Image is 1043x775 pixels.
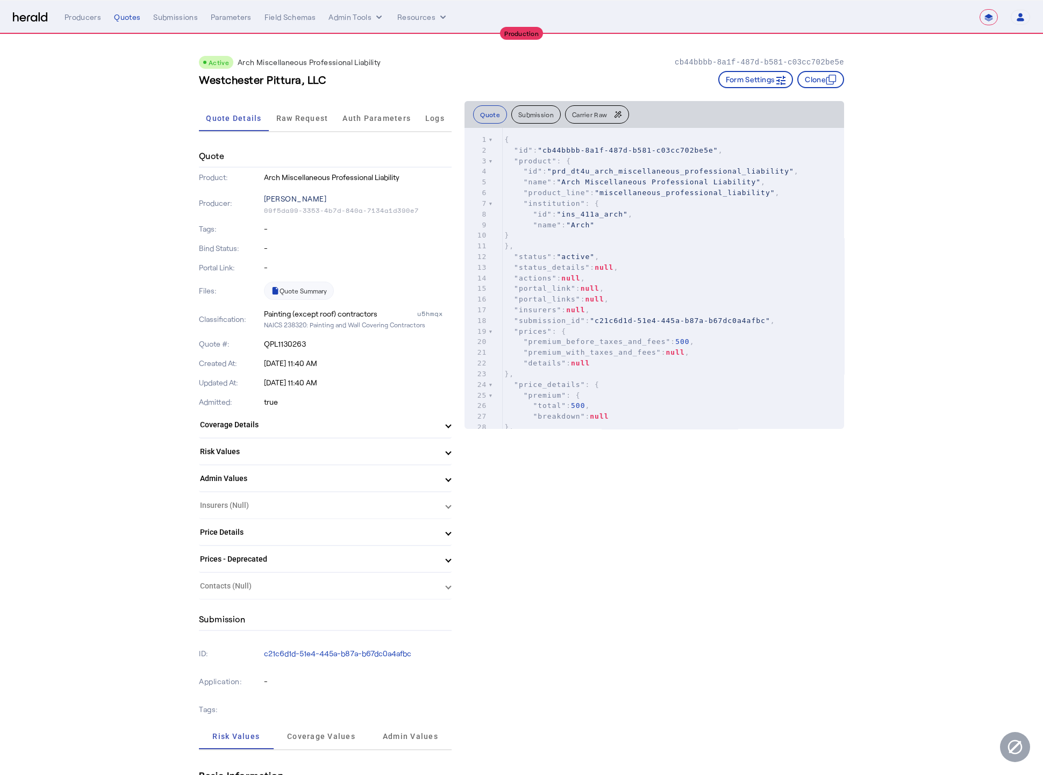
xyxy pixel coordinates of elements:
mat-panel-title: Risk Values [200,446,438,457]
div: Painting (except roof) contractors [264,308,377,319]
span: : , [504,189,780,197]
mat-expansion-panel-header: Risk Values [199,439,452,464]
button: Quote [473,105,507,124]
div: 16 [465,294,488,305]
span: Coverage Values [287,733,355,740]
h4: Submission [199,613,245,626]
span: "status_details" [514,263,590,271]
button: Submission [511,105,561,124]
span: "prices" [514,327,552,335]
span: "c21c6d1d-51e4-445a-b87a-b67dc0a4afbc" [590,317,770,325]
span: null [571,359,590,367]
p: - [264,243,452,254]
p: cb44bbbb-8a1f-487d-b581-c03cc702be5e [675,57,844,68]
p: Quote #: [199,339,262,349]
div: 25 [465,390,488,401]
div: u5hmqx [417,308,452,319]
p: Arch Miscellaneous Professional Liability [264,172,452,183]
p: Updated At: [199,377,262,388]
span: "portal_link" [514,284,576,292]
span: : , [504,178,766,186]
mat-panel-title: Admin Values [200,473,438,484]
p: QPL1130263 [264,339,452,349]
button: internal dropdown menu [328,12,384,23]
span: "Arch Miscellaneous Professional Liability" [557,178,761,186]
span: : , [504,253,599,261]
p: Bind Status: [199,243,262,254]
h3: Westchester Pittura, LLC [199,72,326,87]
span: "name" [524,178,552,186]
span: "details" [524,359,566,367]
span: null [566,306,585,314]
div: 3 [465,156,488,167]
span: Quote Details [206,114,261,122]
span: : , [504,338,694,346]
span: : , [504,317,775,325]
span: "actions" [514,274,556,282]
p: Product: [199,172,262,183]
span: { [504,135,509,143]
p: Tags: [199,702,262,717]
span: : { [504,327,566,335]
div: 28 [465,422,488,433]
p: - [264,676,452,687]
div: 6 [465,188,488,198]
span: } [504,231,509,239]
span: Admin Values [383,733,438,740]
span: "ins_411a_arch" [557,210,628,218]
span: : , [504,348,689,356]
span: "id" [524,167,542,175]
span: Active [209,59,229,66]
div: 5 [465,177,488,188]
span: "premium" [524,391,566,399]
span: }, [504,242,514,250]
span: null [561,274,580,282]
span: "premium_with_taxes_and_fees" [524,348,661,356]
span: "portal_links" [514,295,581,303]
span: : , [504,284,604,292]
span: "id" [514,146,533,154]
div: 11 [465,241,488,252]
p: Admitted: [199,397,262,407]
span: : , [504,274,585,282]
span: "total" [533,401,566,410]
div: 26 [465,400,488,411]
span: : { [504,391,580,399]
p: [DATE] 11:40 AM [264,358,452,369]
mat-expansion-panel-header: Coverage Details [199,412,452,437]
span: "id" [533,210,552,218]
mat-panel-title: Price Details [200,527,438,538]
span: "prd_dt4u_arch_miscellaneous_professional_liability" [547,167,794,175]
span: "active" [557,253,595,261]
span: "Arch" [566,221,595,229]
herald-code-block: quote [465,128,844,429]
span: : [504,221,595,229]
mat-panel-title: Coverage Details [200,419,438,430]
span: : , [504,295,609,303]
div: 7 [465,198,488,209]
div: 24 [465,379,488,390]
div: 10 [465,230,488,241]
p: true [264,397,452,407]
span: null [590,412,609,420]
div: 14 [465,273,488,284]
span: : [504,412,609,420]
div: 21 [465,347,488,358]
div: Parameters [211,12,252,23]
span: "submission_id" [514,317,585,325]
div: Submissions [153,12,198,23]
div: 27 [465,411,488,422]
p: Portal Link: [199,262,262,273]
span: "premium_before_taxes_and_fees" [524,338,671,346]
span: : , [504,263,618,271]
img: Herald Logo [13,12,47,23]
div: 18 [465,315,488,326]
div: 9 [465,220,488,231]
p: Application: [199,674,262,689]
span: : , [504,401,590,410]
p: - [264,262,452,273]
p: Created At: [199,358,262,369]
p: Arch Miscellaneous Professional Liability [238,57,381,68]
span: "cb44bbbb-8a1f-487d-b581-c03cc702be5e" [538,146,718,154]
h4: Quote [199,149,224,162]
